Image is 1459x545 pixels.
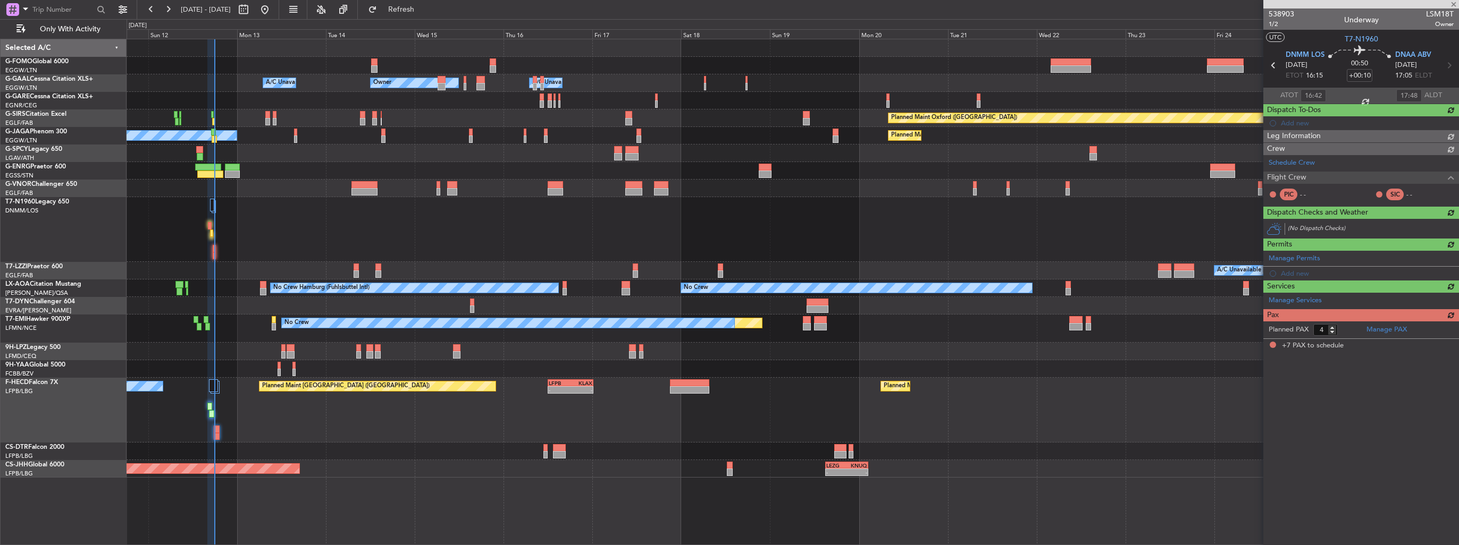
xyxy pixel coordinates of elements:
div: - [549,387,571,393]
a: LFPB/LBG [5,452,33,460]
a: LFMN/NCE [5,324,37,332]
a: T7-LZZIPraetor 600 [5,263,63,270]
a: G-FOMOGlobal 6000 [5,58,69,65]
span: T7-EMI [5,316,26,322]
span: 9H-YAA [5,362,29,368]
span: 17:05 [1395,71,1412,81]
button: Refresh [363,1,427,18]
div: - [571,387,592,393]
a: FCBB/BZV [5,370,33,378]
span: [DATE] - [DATE] [181,5,231,14]
button: Only With Activity [12,21,115,38]
a: EVRA/[PERSON_NAME] [5,306,71,314]
a: CS-JHHGlobal 6000 [5,462,64,468]
div: A/C Unavailable [GEOGRAPHIC_DATA] ([GEOGRAPHIC_DATA]) [1217,262,1390,278]
span: G-SPCY [5,146,28,152]
a: G-SPCYLegacy 650 [5,146,62,152]
div: Planned Maint [GEOGRAPHIC_DATA] ([GEOGRAPHIC_DATA]) [891,127,1059,143]
div: Wed 15 [415,29,504,39]
div: KLAX [571,380,592,386]
a: EGNR/CEG [5,101,37,109]
span: G-JAGA [5,129,30,135]
a: G-VNORChallenger 650 [5,181,77,188]
div: No Crew [684,280,708,296]
a: 9H-YAAGlobal 5000 [5,362,65,368]
span: ALDT [1424,90,1442,101]
a: LGAV/ATH [5,154,34,162]
div: Mon 20 [859,29,948,39]
span: Only With Activity [28,25,112,33]
span: LSM18T [1426,8,1454,20]
a: G-GARECessna Citation XLS+ [5,93,93,100]
a: G-GAALCessna Citation XLS+ [5,76,93,82]
a: EGSS/STN [5,172,33,180]
a: EGLF/FAB [5,119,33,127]
a: LX-AOACitation Mustang [5,281,81,287]
div: Mon 13 [237,29,326,39]
span: T7-LZZI [5,263,27,270]
span: Refresh [379,6,424,13]
a: CS-DTRFalcon 2000 [5,444,64,450]
span: DNAA ABV [1395,50,1431,61]
span: [DATE] [1395,60,1417,71]
div: No Crew [284,315,309,331]
span: Owner [1426,20,1454,29]
a: T7-N1960Legacy 650 [5,199,69,205]
div: Planned Maint Oxford ([GEOGRAPHIC_DATA]) [891,110,1017,126]
span: 00:50 [1351,58,1368,69]
a: EGGW/LTN [5,84,37,92]
a: EGLF/FAB [5,271,33,279]
div: Sun 19 [770,29,859,39]
span: G-SIRS [5,111,26,117]
div: Planned Maint [GEOGRAPHIC_DATA] ([GEOGRAPHIC_DATA]) [884,378,1051,394]
a: DNMM/LOS [5,207,38,215]
div: Owner [373,75,391,91]
a: EGLF/FAB [5,189,33,197]
div: Tue 21 [948,29,1037,39]
span: G-GAAL [5,76,30,82]
div: Thu 16 [504,29,592,39]
div: A/C Unavailable [266,75,310,91]
span: 1/2 [1269,20,1294,29]
div: LFPB [549,380,571,386]
div: Planned Maint [GEOGRAPHIC_DATA] ([GEOGRAPHIC_DATA]) [262,378,430,394]
div: - [826,469,847,475]
div: Fri 17 [592,29,681,39]
span: G-VNOR [5,181,31,188]
input: Trip Number [32,2,94,18]
span: 9H-LPZ [5,344,27,351]
span: T7-N1960 [5,199,35,205]
div: Tue 14 [326,29,415,39]
div: [DATE] [129,21,147,30]
a: LFPB/LBG [5,387,33,395]
div: A/C Unavailable [532,75,576,91]
span: ETOT [1286,71,1303,81]
button: UTC [1266,32,1285,42]
div: Underway [1344,14,1379,25]
div: KNUQ [846,462,867,469]
span: [DATE] [1286,60,1307,71]
div: Sat 18 [681,29,770,39]
a: EGGW/LTN [5,66,37,74]
a: T7-DYNChallenger 604 [5,299,75,305]
a: F-HECDFalcon 7X [5,379,58,386]
div: Thu 23 [1126,29,1214,39]
span: CS-JHH [5,462,28,468]
span: T7-DYN [5,299,29,305]
a: G-ENRGPraetor 600 [5,164,66,170]
span: DNMM LOS [1286,50,1324,61]
div: - [846,469,867,475]
div: Sun 12 [148,29,237,39]
span: 538903 [1269,8,1294,20]
span: T7-N1960 [1345,33,1378,45]
a: [PERSON_NAME]/QSA [5,289,68,297]
span: ELDT [1415,71,1432,81]
a: T7-EMIHawker 900XP [5,316,70,322]
a: LFPB/LBG [5,470,33,478]
a: EGGW/LTN [5,137,37,144]
span: G-ENRG [5,164,30,170]
span: ATOT [1280,90,1298,101]
span: LX-AOA [5,281,30,287]
a: 9H-LPZLegacy 500 [5,344,61,351]
span: 16:15 [1306,71,1323,81]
